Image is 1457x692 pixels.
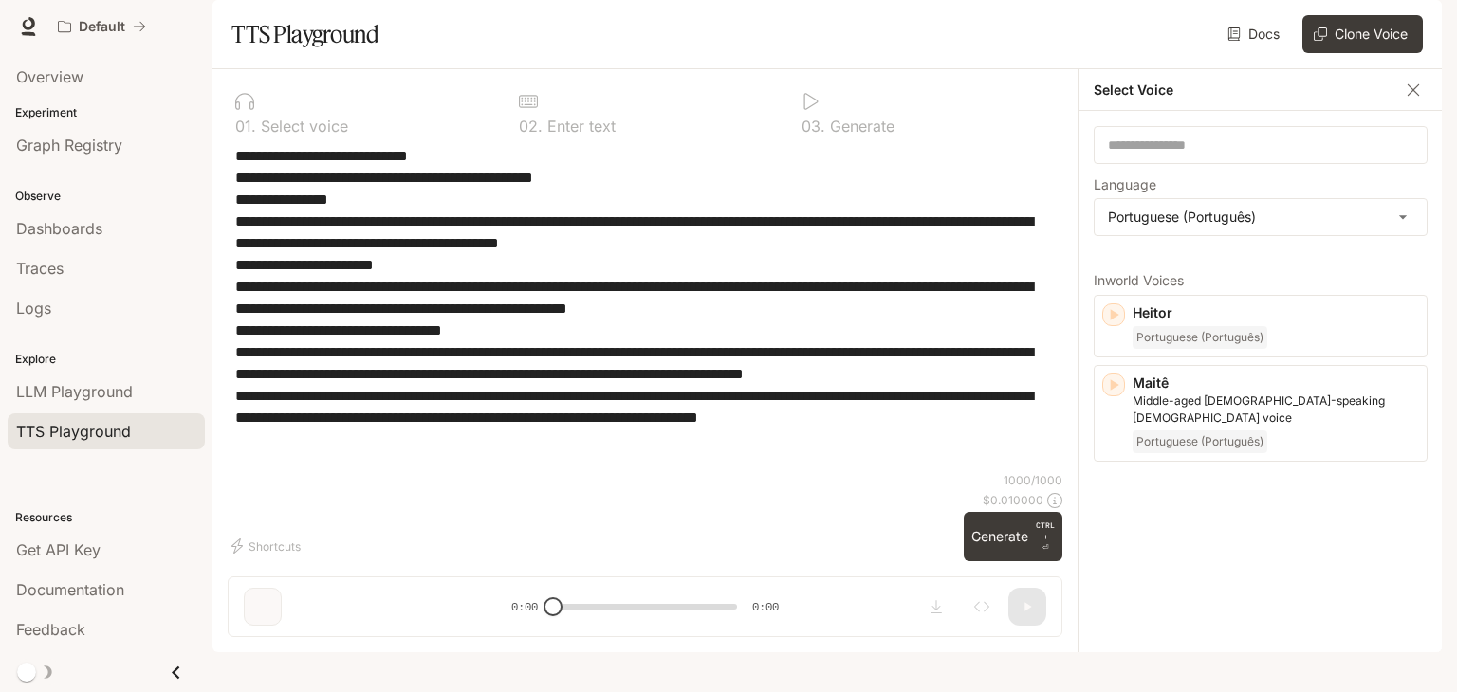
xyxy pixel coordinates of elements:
[1133,430,1267,453] span: Portuguese (Português)
[964,512,1062,561] button: GenerateCTRL +⏎
[235,118,256,134] p: 0 1 .
[228,531,308,561] button: Shortcuts
[1302,15,1423,53] button: Clone Voice
[1036,519,1055,554] p: ⏎
[1095,199,1427,235] div: Portuguese (Português)
[1133,373,1419,392] p: Maitê
[983,492,1043,508] p: $ 0.010000
[1036,519,1055,542] p: CTRL +
[543,118,616,134] p: Enter text
[1094,178,1156,191] p: Language
[1094,274,1428,287] p: Inworld Voices
[49,8,155,46] button: All workspaces
[519,118,543,134] p: 0 2 .
[1224,15,1287,53] a: Docs
[256,118,348,134] p: Select voice
[802,118,825,134] p: 0 3 .
[1004,472,1062,488] p: 1000 / 1000
[825,118,894,134] p: Generate
[79,19,125,35] p: Default
[231,15,378,53] h1: TTS Playground
[1133,303,1419,322] p: Heitor
[1133,326,1267,349] span: Portuguese (Português)
[1133,392,1419,427] p: Middle-aged Portuguese-speaking female voice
